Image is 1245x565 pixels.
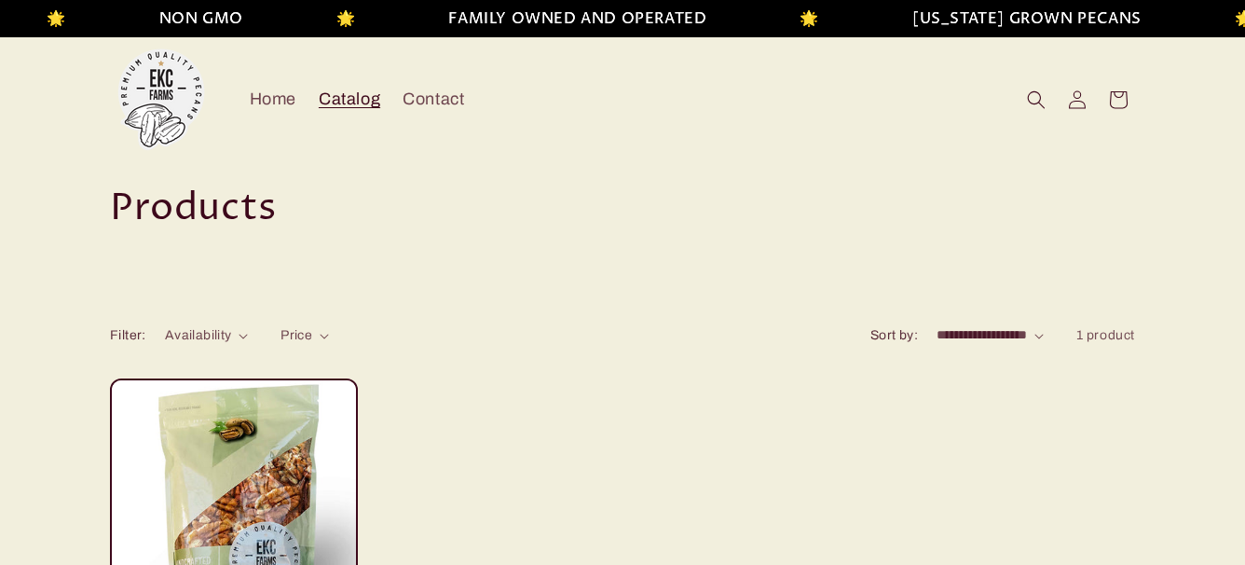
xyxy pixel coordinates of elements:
[110,185,1135,233] h1: Products
[870,328,918,342] label: Sort by:
[799,6,818,33] li: 🌟
[158,6,242,33] li: NON GMO
[403,89,464,110] span: Contact
[165,328,232,342] span: Availability
[319,89,380,110] span: Catalog
[1016,79,1057,120] summary: Search
[250,89,296,110] span: Home
[308,77,391,121] a: Catalog
[911,6,1141,33] li: [US_STATE] GROWN PECANS
[335,6,355,33] li: 🌟
[447,6,705,33] li: FAMILY OWNED AND OPERATED
[391,77,475,121] a: Contact
[280,325,329,345] summary: Price
[110,48,212,151] img: EKC Pecans
[110,325,146,345] h2: Filter:
[46,6,65,33] li: 🌟
[165,325,248,345] summary: Availability (0 selected)
[1076,328,1135,342] span: 1 product
[280,328,312,342] span: Price
[103,41,220,158] a: EKC Pecans
[239,77,308,121] a: Home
